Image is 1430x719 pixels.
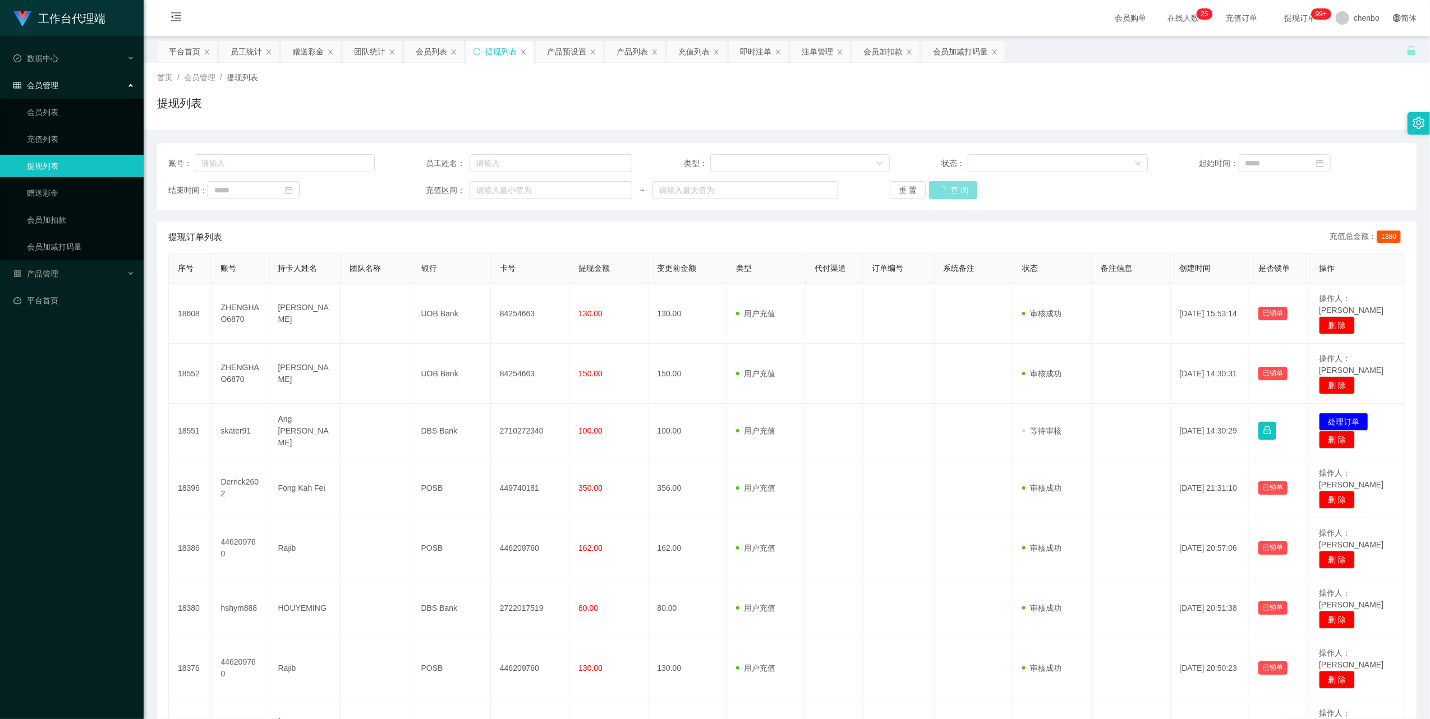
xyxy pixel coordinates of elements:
[1201,8,1204,20] p: 2
[285,186,293,194] i: 图标: calendar
[652,181,839,199] input: 请输入最大值为
[426,158,469,169] span: 员工姓名：
[1258,307,1288,320] button: 已锁单
[27,128,135,150] a: 充值列表
[1319,294,1383,315] span: 操作人：[PERSON_NAME]
[1319,491,1355,509] button: 删 除
[473,48,481,56] i: 图标: sync
[590,49,596,56] i: 图标: close
[169,344,212,404] td: 18552
[27,209,135,231] a: 会员加扣款
[736,426,775,435] span: 用户充值
[547,41,586,62] div: 产品预设置
[578,264,610,273] span: 提现金额
[350,264,381,273] span: 团队名称
[872,264,903,273] span: 订单编号
[991,49,998,56] i: 图标: close
[1319,588,1383,609] span: 操作人：[PERSON_NAME]
[184,73,215,82] span: 会员管理
[1319,611,1355,629] button: 删 除
[169,578,212,638] td: 18380
[27,236,135,258] a: 会员加减打码量
[491,284,569,344] td: 84254663
[944,264,975,273] span: 系统备注
[736,603,775,612] span: 用户充值
[941,158,968,169] span: 状态：
[1022,426,1061,435] span: 等待审核
[421,264,437,273] span: 银行
[13,270,21,278] i: 图标: appstore-o
[1319,468,1383,489] span: 操作人：[PERSON_NAME]
[649,458,727,518] td: 356.00
[38,1,105,36] h1: 工作台代理端
[157,95,202,112] h1: 提现列表
[649,578,727,638] td: 80.00
[1220,14,1263,22] span: 充值订单
[1258,541,1288,555] button: 已锁单
[651,49,658,56] i: 图标: close
[212,518,269,578] td: 446209760
[491,638,569,698] td: 446209760
[736,309,775,318] span: 用户充值
[231,41,262,62] div: 员工统计
[426,185,469,196] span: 充值区间：
[649,638,727,698] td: 130.00
[1022,603,1061,612] span: 审核成功
[1134,160,1141,168] i: 图标: down
[649,284,727,344] td: 130.00
[1171,638,1249,698] td: [DATE] 20:50:23
[1258,661,1288,675] button: 已锁单
[227,73,258,82] span: 提现列表
[736,483,775,492] span: 用户充值
[450,49,457,56] i: 图标: close
[169,518,212,578] td: 18386
[906,49,913,56] i: 图标: close
[169,41,200,62] div: 平台首页
[212,578,269,638] td: hshym888
[269,458,341,518] td: Fong Kah Fei
[1319,376,1355,394] button: 删 除
[412,518,491,578] td: POSB
[212,638,269,698] td: 446209760
[13,54,21,62] i: 图标: check-circle-o
[876,160,883,168] i: 图标: down
[775,49,781,56] i: 图标: close
[278,264,318,273] span: 持卡人姓名
[632,185,652,196] span: ~
[1258,422,1276,440] button: 图标: lock
[27,182,135,204] a: 赠送彩金
[491,518,569,578] td: 446209760
[933,41,988,62] div: 会员加减打码量
[212,404,269,458] td: skater91
[1319,551,1355,569] button: 删 除
[412,578,491,638] td: DBS Bank
[1319,413,1368,431] button: 处理订单
[1413,117,1425,129] i: 图标: setting
[740,41,771,62] div: 即时注单
[269,578,341,638] td: HOUYEMING
[13,54,58,63] span: 数据中心
[491,344,569,404] td: 84254663
[212,284,269,344] td: ZHENGHAO6870
[13,11,31,27] img: logo.9652507e.png
[578,543,603,552] span: 162.00
[169,458,212,518] td: 18396
[1406,45,1417,56] i: 图标: unlock
[1316,159,1324,167] i: 图标: calendar
[1393,14,1401,22] i: 图标: global
[1022,483,1061,492] span: 审核成功
[863,41,903,62] div: 会员加扣款
[836,49,843,56] i: 图标: close
[1258,264,1290,273] span: 是否锁单
[491,578,569,638] td: 2722017519
[578,483,603,492] span: 350.00
[815,264,846,273] span: 代付渠道
[1319,671,1355,689] button: 删 除
[1319,316,1355,334] button: 删 除
[13,81,21,89] i: 图标: table
[269,344,341,404] td: [PERSON_NAME]
[412,458,491,518] td: POSB
[13,13,105,22] a: 工作台代理端
[890,181,926,199] button: 重 置
[204,49,210,56] i: 图标: close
